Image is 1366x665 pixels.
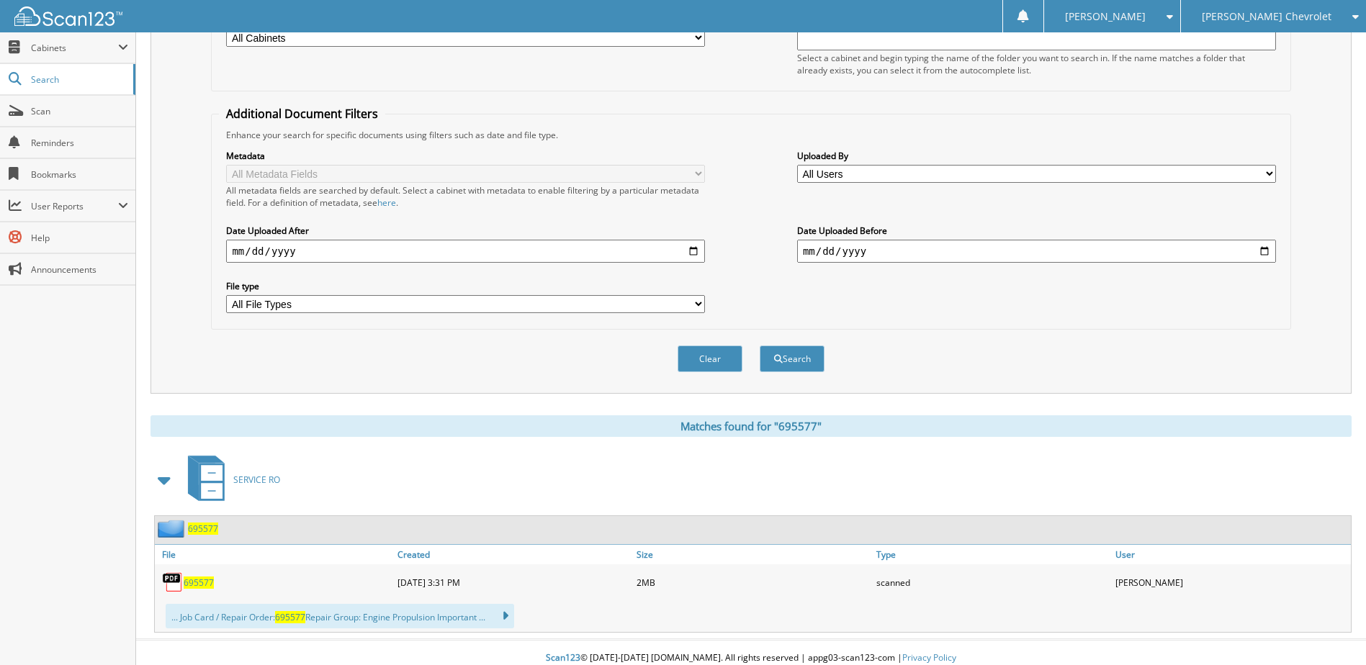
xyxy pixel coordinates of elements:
button: Clear [678,345,742,372]
label: Date Uploaded Before [797,225,1276,237]
a: File [155,545,394,564]
input: start [226,240,705,263]
a: 695577 [184,576,214,589]
span: Announcements [31,263,128,276]
span: Scan [31,105,128,117]
span: Search [31,73,126,86]
img: scan123-logo-white.svg [14,6,122,26]
span: Cabinets [31,42,118,54]
a: Type [873,545,1112,564]
a: SERVICE RO [179,451,280,508]
label: Uploaded By [797,150,1276,162]
div: All metadata fields are searched by default. Select a cabinet with metadata to enable filtering b... [226,184,705,209]
input: end [797,240,1276,263]
span: Reminders [31,137,128,149]
label: Date Uploaded After [226,225,705,237]
img: PDF.png [162,571,184,593]
span: User Reports [31,200,118,212]
div: Enhance your search for specific documents using filters such as date and file type. [219,129,1282,141]
label: Metadata [226,150,705,162]
span: Bookmarks [31,168,128,181]
a: Created [394,545,633,564]
a: User [1112,545,1351,564]
legend: Additional Document Filters [219,106,385,122]
div: Select a cabinet and begin typing the name of the folder you want to search in. If the name match... [797,52,1276,76]
a: here [377,196,396,209]
span: Scan123 [546,651,580,664]
div: Matches found for "695577" [150,415,1352,437]
div: 2MB [633,568,872,597]
div: [DATE] 3:31 PM [394,568,633,597]
label: File type [226,280,705,292]
span: [PERSON_NAME] [1065,12,1146,21]
span: Help [31,232,128,244]
a: Privacy Policy [902,651,956,664]
span: [PERSON_NAME] Chevrolet [1202,12,1331,21]
div: [PERSON_NAME] [1112,568,1351,597]
a: 695577 [188,522,218,535]
span: 695577 [275,611,305,623]
iframe: Chat Widget [1294,596,1366,665]
button: Search [760,345,824,372]
a: Size [633,545,872,564]
img: folder2.png [158,520,188,538]
div: ... Job Card / Repair Order: Repair Group: Engine Propulsion Important ... [166,604,514,628]
div: scanned [873,568,1112,597]
span: SERVICE RO [233,474,280,486]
